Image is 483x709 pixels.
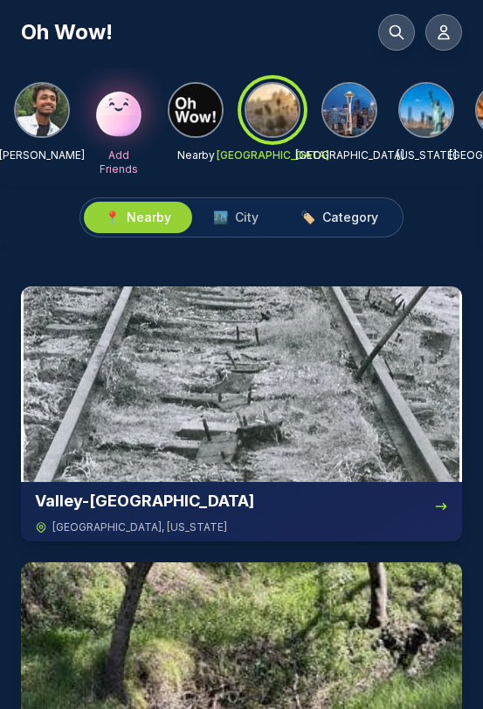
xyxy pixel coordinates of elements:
p: [GEOGRAPHIC_DATA] [217,148,329,162]
img: Seattle [323,84,376,136]
img: NIKHIL AGARWAL [16,84,68,136]
p: Add Friends [91,148,147,176]
img: Add Friends [91,82,147,138]
h1: Oh Wow! [21,18,113,46]
span: 🏙️ [213,209,228,226]
button: 📍Nearby [84,202,192,233]
span: Nearby [127,209,171,226]
img: Valley-Ardmore Greenbelt [21,286,462,482]
h3: Valley-[GEOGRAPHIC_DATA] [35,489,254,513]
p: [GEOGRAPHIC_DATA] [295,148,404,162]
img: Nearby [169,84,222,136]
span: 📍 [105,209,120,226]
img: New York [400,84,452,136]
span: Category [322,209,378,226]
p: [US_STATE] [397,148,457,162]
span: 🏷️ [300,209,315,226]
span: [GEOGRAPHIC_DATA] , [US_STATE] [52,520,227,534]
span: City [235,209,259,226]
button: 🏙️City [192,202,279,233]
p: Nearby [177,148,215,162]
button: 🏷️Category [279,202,399,233]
